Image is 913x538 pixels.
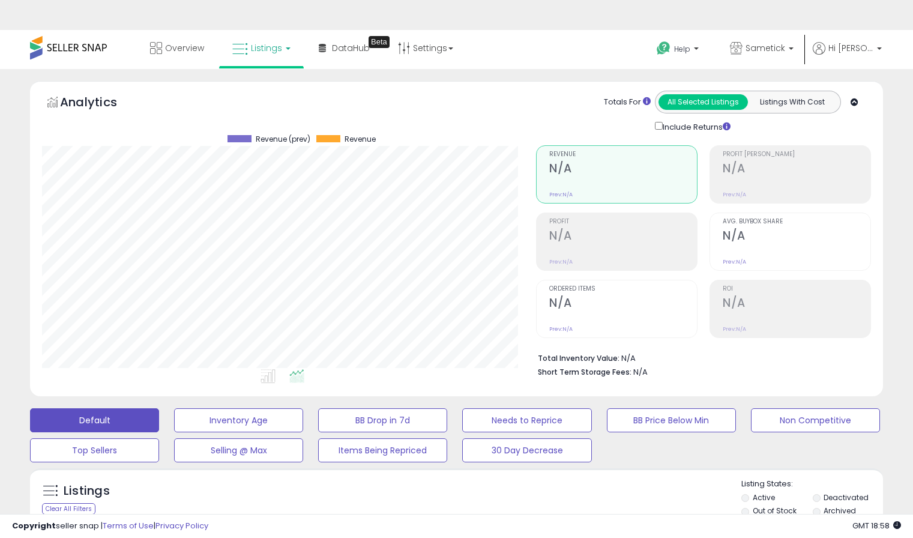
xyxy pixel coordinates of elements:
[174,438,303,462] button: Selling @ Max
[251,42,282,54] span: Listings
[462,408,591,432] button: Needs to Reprice
[345,135,376,144] span: Revenue
[647,32,711,69] a: Help
[721,30,803,69] a: Sametick
[223,30,300,66] a: Listings
[389,30,462,66] a: Settings
[549,229,697,245] h2: N/A
[753,506,797,516] label: Out of Stock
[723,229,870,245] h2: N/A
[42,503,95,515] div: Clear All Filters
[723,325,746,333] small: Prev: N/A
[723,191,746,198] small: Prev: N/A
[549,162,697,178] h2: N/A
[30,408,159,432] button: Default
[538,350,862,364] li: N/A
[310,30,379,66] a: DataHub
[141,30,213,66] a: Overview
[103,520,154,531] a: Terms of Use
[741,479,883,490] p: Listing States:
[746,42,785,54] span: Sametick
[723,219,870,225] span: Avg. Buybox Share
[64,483,110,500] h5: Listings
[332,42,370,54] span: DataHub
[165,42,204,54] span: Overview
[30,438,159,462] button: Top Sellers
[813,42,882,69] a: Hi [PERSON_NAME]
[538,353,619,363] b: Total Inventory Value:
[656,41,671,56] i: Get Help
[369,36,390,48] div: Tooltip anchor
[828,42,873,54] span: Hi [PERSON_NAME]
[549,151,697,158] span: Revenue
[549,286,697,292] span: Ordered Items
[549,325,573,333] small: Prev: N/A
[723,258,746,265] small: Prev: N/A
[12,521,208,532] div: seller snap | |
[318,438,447,462] button: Items Being Repriced
[633,366,648,378] span: N/A
[824,506,856,516] label: Archived
[674,44,690,54] span: Help
[60,94,140,113] h5: Analytics
[824,492,869,503] label: Deactivated
[753,492,775,503] label: Active
[723,162,870,178] h2: N/A
[723,286,870,292] span: ROI
[318,408,447,432] button: BB Drop in 7d
[549,219,697,225] span: Profit
[607,408,736,432] button: BB Price Below Min
[462,438,591,462] button: 30 Day Decrease
[646,119,745,133] div: Include Returns
[658,94,748,110] button: All Selected Listings
[538,367,631,377] b: Short Term Storage Fees:
[604,97,651,108] div: Totals For
[751,408,880,432] button: Non Competitive
[852,520,901,531] span: 2025-09-15 18:58 GMT
[549,296,697,312] h2: N/A
[174,408,303,432] button: Inventory Age
[549,191,573,198] small: Prev: N/A
[12,520,56,531] strong: Copyright
[256,135,310,144] span: Revenue (prev)
[723,296,870,312] h2: N/A
[549,258,573,265] small: Prev: N/A
[155,520,208,531] a: Privacy Policy
[747,94,837,110] button: Listings With Cost
[723,151,870,158] span: Profit [PERSON_NAME]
